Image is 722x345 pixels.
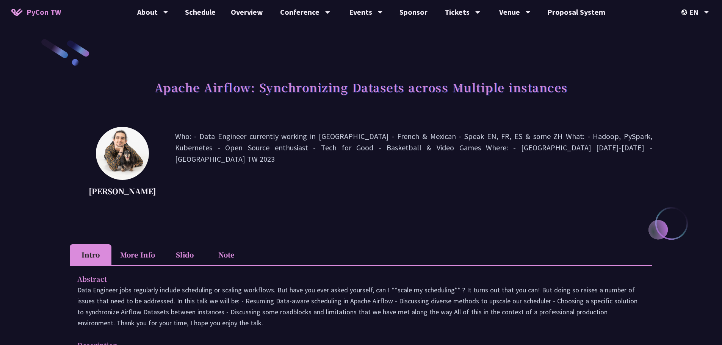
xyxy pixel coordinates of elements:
span: PyCon TW [27,6,61,18]
p: Abstract [77,273,630,284]
li: Note [205,244,247,265]
li: Intro [70,244,111,265]
li: Slido [164,244,205,265]
h1: Apache Airflow: Synchronizing Datasets across Multiple instances [155,76,568,98]
p: Who: - Data Engineer currently working in [GEOGRAPHIC_DATA] - French & Mexican - Speak EN, FR, ES... [175,131,652,199]
img: Sebastien Crocquevieille [96,127,149,180]
li: More Info [111,244,164,265]
p: Data Engineer jobs regularly include scheduling or scaling workflows. But have you ever asked you... [77,284,645,328]
img: Home icon of PyCon TW 2025 [11,8,23,16]
p: [PERSON_NAME] [89,186,156,197]
a: PyCon TW [4,3,69,22]
img: Locale Icon [681,9,689,15]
